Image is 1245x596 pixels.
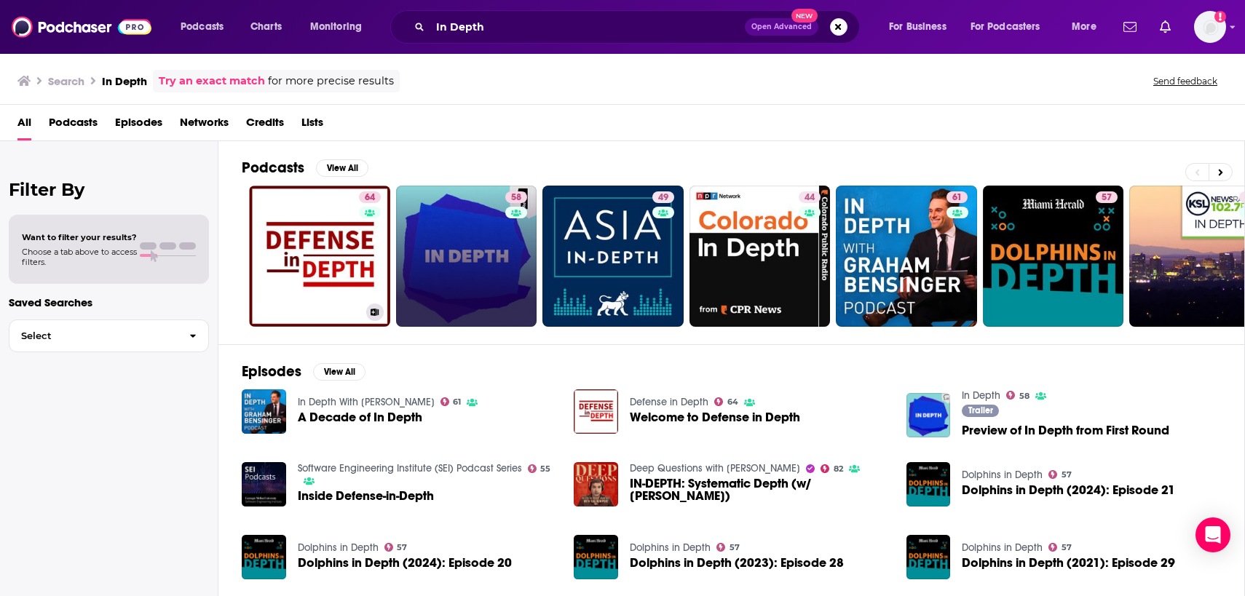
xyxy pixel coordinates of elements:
a: 82 [821,464,843,473]
img: Dolphins in Depth (2024): Episode 20 [242,535,286,579]
span: 57 [397,544,407,551]
button: View All [316,159,368,177]
img: Preview of In Depth from First Round [906,393,951,437]
button: Open AdvancedNew [745,18,818,36]
a: 49 [542,186,684,327]
span: 58 [511,191,521,205]
div: Open Intercom Messenger [1195,517,1230,552]
span: Trailer [968,406,993,415]
span: Open Advanced [751,23,812,31]
span: 55 [540,466,550,472]
a: 57 [1096,191,1118,203]
span: 82 [834,466,843,472]
a: Deep Questions with Cal Newport [630,462,800,474]
span: Dolphins in Depth (2024): Episode 21 [962,484,1175,496]
img: Podchaser - Follow, Share and Rate Podcasts [12,13,151,41]
a: A Decade of In Depth [298,411,422,424]
input: Search podcasts, credits, & more... [430,15,745,39]
a: Welcome to Defense in Depth [630,411,800,424]
p: Saved Searches [9,295,209,309]
a: Charts [241,15,290,39]
div: Search podcasts, credits, & more... [404,10,874,44]
span: Logged in as saraatspark [1194,11,1226,43]
a: Dolphins in Depth [298,541,379,554]
a: 57 [1048,470,1072,479]
h3: In Depth [102,74,147,88]
a: 61 [440,397,462,406]
span: 49 [658,191,668,205]
a: 64 [714,397,738,406]
a: PodcastsView All [242,159,368,177]
a: 57 [384,543,408,552]
a: Networks [180,111,229,140]
span: 64 [727,399,738,405]
span: 61 [952,191,962,205]
button: Show profile menu [1194,11,1226,43]
a: 64Defense in Depth [249,186,390,327]
span: 64 [365,191,375,205]
span: New [791,9,818,23]
a: In Depth [962,389,1000,402]
a: 44 [799,191,821,203]
button: open menu [961,15,1062,39]
a: Episodes [115,111,162,140]
a: 61 [836,186,977,327]
h3: Defense in Depth [255,306,360,319]
img: A Decade of In Depth [242,389,286,434]
span: Charts [250,17,282,37]
a: Inside Defense-in-Depth [298,490,434,502]
a: Preview of In Depth from First Round [962,424,1169,437]
a: Lists [301,111,323,140]
span: 61 [453,399,461,405]
a: 61 [946,191,968,203]
span: Choose a tab above to access filters. [22,247,137,267]
span: 58 [1019,393,1029,400]
a: Software Engineering Institute (SEI) Podcast Series [298,462,522,474]
a: Show notifications dropdown [1118,15,1142,39]
a: 44 [689,186,831,327]
a: Dolphins in Depth (2021): Episode 29 [962,557,1175,569]
a: Dolphins in Depth (2021): Episode 29 [906,535,951,579]
button: View All [313,363,365,381]
span: Select [9,331,178,341]
a: Credits [246,111,284,140]
a: 64 [359,191,381,203]
a: IN-DEPTH: Systematic Depth (w/ Ryan Holiday) [630,477,889,502]
span: Monitoring [310,17,362,37]
a: Try an exact match [159,73,265,90]
a: EpisodesView All [242,362,365,381]
button: open menu [1062,15,1115,39]
a: Welcome to Defense in Depth [574,389,618,434]
button: Select [9,319,209,352]
h2: Filter By [9,179,209,200]
img: Dolphins in Depth (2024): Episode 21 [906,462,951,506]
span: 57 [730,544,740,551]
a: Podcasts [49,111,98,140]
h3: Search [48,74,84,88]
a: 58 [505,191,527,203]
svg: Add a profile image [1214,11,1226,23]
h2: Episodes [242,362,301,381]
span: For Podcasters [971,17,1040,37]
span: 57 [1062,472,1072,478]
a: Inside Defense-in-Depth [242,462,286,506]
a: 57 [983,186,1124,327]
a: Show notifications dropdown [1154,15,1177,39]
a: Dolphins in Depth (2024): Episode 20 [298,557,512,569]
a: All [17,111,31,140]
button: open menu [300,15,381,39]
span: 44 [805,191,815,205]
a: Dolphins in Depth (2023): Episode 28 [630,557,844,569]
button: open menu [170,15,242,39]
